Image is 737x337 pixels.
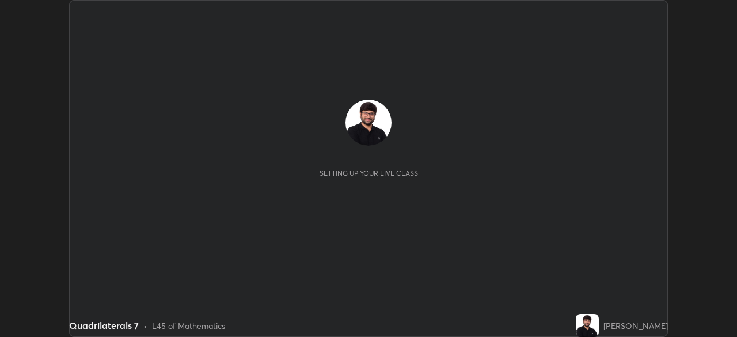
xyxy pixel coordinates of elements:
img: b848fd764a7e4825a0166bdee03c910a.jpg [345,100,392,146]
div: L45 of Mathematics [152,320,225,332]
div: • [143,320,147,332]
div: Quadrilaterals 7 [69,319,139,332]
div: [PERSON_NAME] [603,320,668,332]
img: b848fd764a7e4825a0166bdee03c910a.jpg [576,314,599,337]
div: Setting up your live class [320,169,418,177]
